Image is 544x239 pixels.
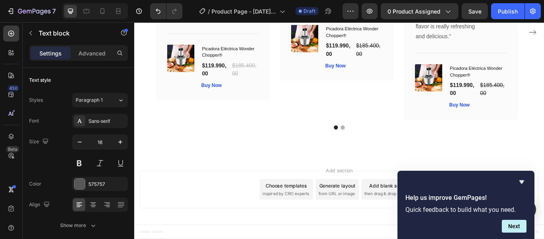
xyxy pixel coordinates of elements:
div: Generate layout [216,186,258,195]
span: Draft [303,8,315,15]
div: Choose templates [153,186,202,195]
button: Next question [502,220,526,233]
button: Buy Now [222,46,246,55]
div: 575757 [88,181,126,188]
p: Text block [39,28,106,38]
div: Styles [29,97,43,104]
div: Size [29,136,50,147]
div: Font [29,117,39,124]
div: Help us improve GemPages! [405,177,526,233]
button: 0 product assigned [381,3,458,19]
button: Show more [29,218,128,233]
p: Quick feedback to build what you need. [405,206,526,213]
div: 450 [8,85,19,91]
span: / [208,7,210,16]
div: Beta [6,146,19,152]
span: Save [468,8,481,15]
p: Advanced [78,49,106,57]
span: then drag & drop elements [268,196,327,203]
div: Undo/Redo [150,3,182,19]
button: Publish [491,3,524,19]
span: Paragraph 1 [76,97,103,104]
span: from URL or image [215,196,257,203]
button: Dot [233,120,237,125]
button: Dot [241,120,245,125]
button: Paragraph 1 [72,93,128,107]
p: Settings [39,49,62,57]
h1: Picadora Eléctrica Wonder Chopper® [367,49,434,66]
div: Align [29,199,51,210]
span: 0 product assigned [387,7,440,16]
button: 7 [3,3,59,19]
div: $119.990,00 [367,67,399,88]
div: $185.400,00 [402,67,434,88]
div: Sans-serif [88,118,126,125]
p: 7 [52,6,56,16]
span: Add section [220,168,258,177]
div: Color [29,180,41,188]
iframe: Design area [134,22,544,239]
span: Product Page - [DATE] 21:40:43 [211,7,276,16]
div: Show more [60,221,97,229]
div: Add blank section [274,186,323,195]
button: Carousel Next Arrow [458,5,471,18]
h2: Help us improve GemPages! [405,193,526,203]
span: inspired by CRO experts [149,196,204,203]
button: Hide survey [517,177,526,187]
div: Text style [29,77,51,84]
button: Save [462,3,488,19]
button: Buy Now [367,92,391,101]
div: Publish [498,7,518,16]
